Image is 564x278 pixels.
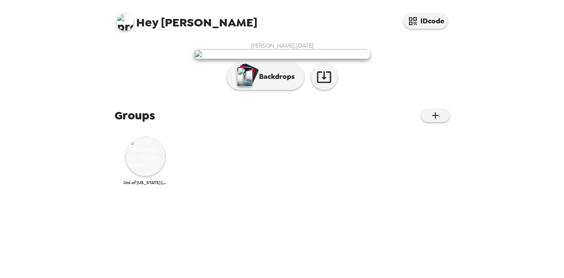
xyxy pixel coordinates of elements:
[404,13,448,29] button: IDcode
[227,63,304,90] button: Backdrops
[115,107,155,123] span: Groups
[251,42,314,49] span: [PERSON_NAME] , [DATE]
[136,15,158,30] span: Hey
[255,71,295,82] p: Backdrops
[126,137,165,176] img: Uni of California San Diego - Career Services
[116,13,134,31] img: profile pic
[123,180,167,185] span: Uni of [US_STATE] [GEOGRAPHIC_DATA] - Career Services
[116,9,257,29] span: [PERSON_NAME]
[194,49,370,59] img: user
